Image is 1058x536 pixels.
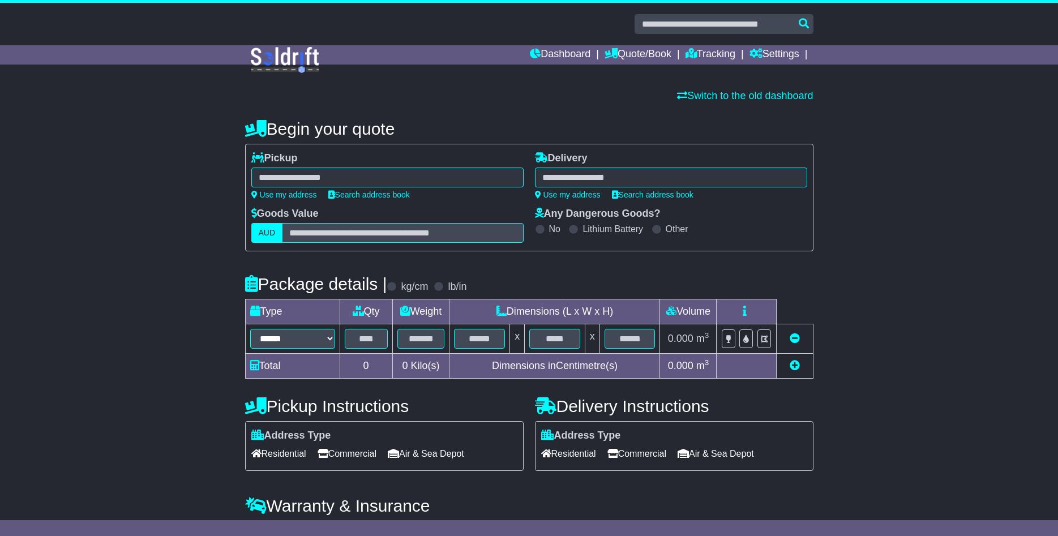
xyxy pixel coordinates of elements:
a: Tracking [686,45,735,65]
span: 0.000 [668,333,693,344]
a: Dashboard [530,45,590,65]
td: 0 [340,354,392,379]
a: Switch to the old dashboard [677,90,813,101]
h4: Delivery Instructions [535,397,813,415]
span: Air & Sea Depot [388,445,464,462]
a: Settings [749,45,799,65]
span: m [696,360,709,371]
a: Search address book [612,190,693,199]
span: 0.000 [668,360,693,371]
label: Any Dangerous Goods? [535,208,661,220]
span: Commercial [607,445,666,462]
h4: Begin your quote [245,119,813,138]
span: 0 [402,360,408,371]
a: Quote/Book [605,45,671,65]
sup: 3 [705,331,709,340]
td: x [510,324,525,354]
label: Delivery [535,152,588,165]
td: Qty [340,299,392,324]
label: lb/in [448,281,466,293]
td: x [585,324,599,354]
label: Pickup [251,152,298,165]
sup: 3 [705,358,709,367]
td: Type [245,299,340,324]
label: Goods Value [251,208,319,220]
a: Use my address [251,190,317,199]
a: Remove this item [790,333,800,344]
a: Add new item [790,360,800,371]
td: Weight [392,299,449,324]
td: Dimensions (L x W x H) [449,299,660,324]
label: AUD [251,223,283,243]
span: m [696,333,709,344]
td: Dimensions in Centimetre(s) [449,354,660,379]
label: No [549,224,560,234]
h4: Package details | [245,275,387,293]
h4: Warranty & Insurance [245,496,813,515]
label: Address Type [541,430,621,442]
a: Search address book [328,190,410,199]
a: Use my address [535,190,601,199]
label: Address Type [251,430,331,442]
span: Air & Sea Depot [678,445,754,462]
label: Lithium Battery [582,224,643,234]
h4: Pickup Instructions [245,397,524,415]
td: Total [245,354,340,379]
td: Kilo(s) [392,354,449,379]
span: Residential [251,445,306,462]
span: Commercial [318,445,376,462]
span: Residential [541,445,596,462]
td: Volume [660,299,717,324]
label: kg/cm [401,281,428,293]
label: Other [666,224,688,234]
